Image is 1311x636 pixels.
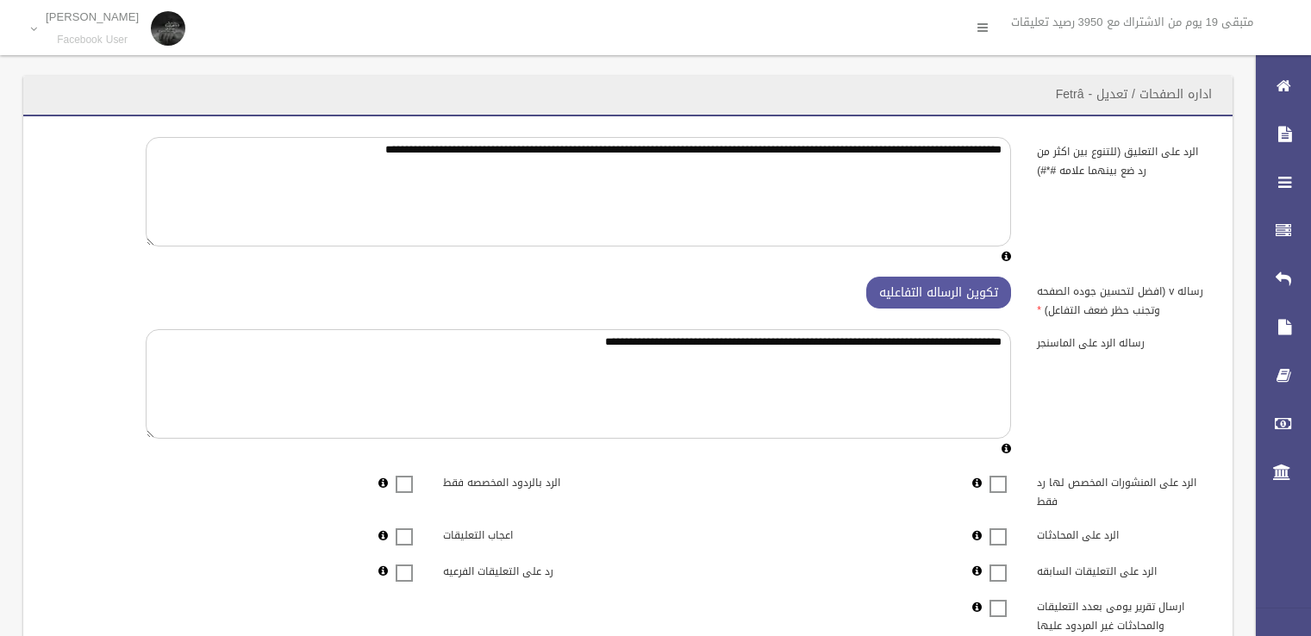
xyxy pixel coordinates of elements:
[46,34,139,47] small: Facebook User
[1024,329,1222,353] label: رساله الرد على الماسنجر
[1024,521,1222,546] label: الرد على المحادثات
[1024,557,1222,581] label: الرد على التعليقات السابقه
[1024,593,1222,636] label: ارسال تقرير يومى بعدد التعليقات والمحادثات غير المردود عليها
[430,557,628,581] label: رد على التعليقات الفرعيه
[866,277,1011,309] button: تكوين الرساله التفاعليه
[1035,78,1233,111] header: اداره الصفحات / تعديل - Fetrâ
[1024,277,1222,320] label: رساله v (افضل لتحسين جوده الصفحه وتجنب حظر ضعف التفاعل)
[1024,137,1222,180] label: الرد على التعليق (للتنوع بين اكثر من رد ضع بينهما علامه #*#)
[46,10,139,23] p: [PERSON_NAME]
[430,521,628,546] label: اعجاب التعليقات
[430,469,628,493] label: الرد بالردود المخصصه فقط
[1024,469,1222,512] label: الرد على المنشورات المخصص لها رد فقط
